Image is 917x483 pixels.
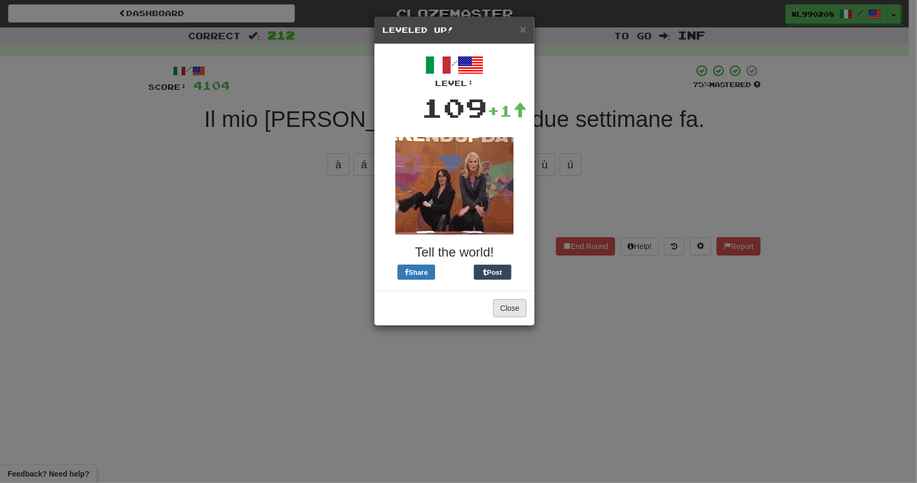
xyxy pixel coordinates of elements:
[422,89,488,126] div: 109
[488,100,528,122] div: +1
[382,245,526,259] h3: Tell the world!
[435,265,474,280] iframe: X Post Button
[382,52,526,89] div: /
[395,137,514,235] img: tina-fey-e26f0ac03c4892f6ddeb7d1003ac1ab6e81ce7d97c2ff70d0ee9401e69e3face.gif
[520,23,526,35] span: ×
[382,25,526,35] h5: Leveled Up!
[398,265,435,280] button: Share
[520,24,526,35] button: Close
[382,78,526,89] div: Level:
[493,299,526,317] button: Close
[474,265,511,280] button: Post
